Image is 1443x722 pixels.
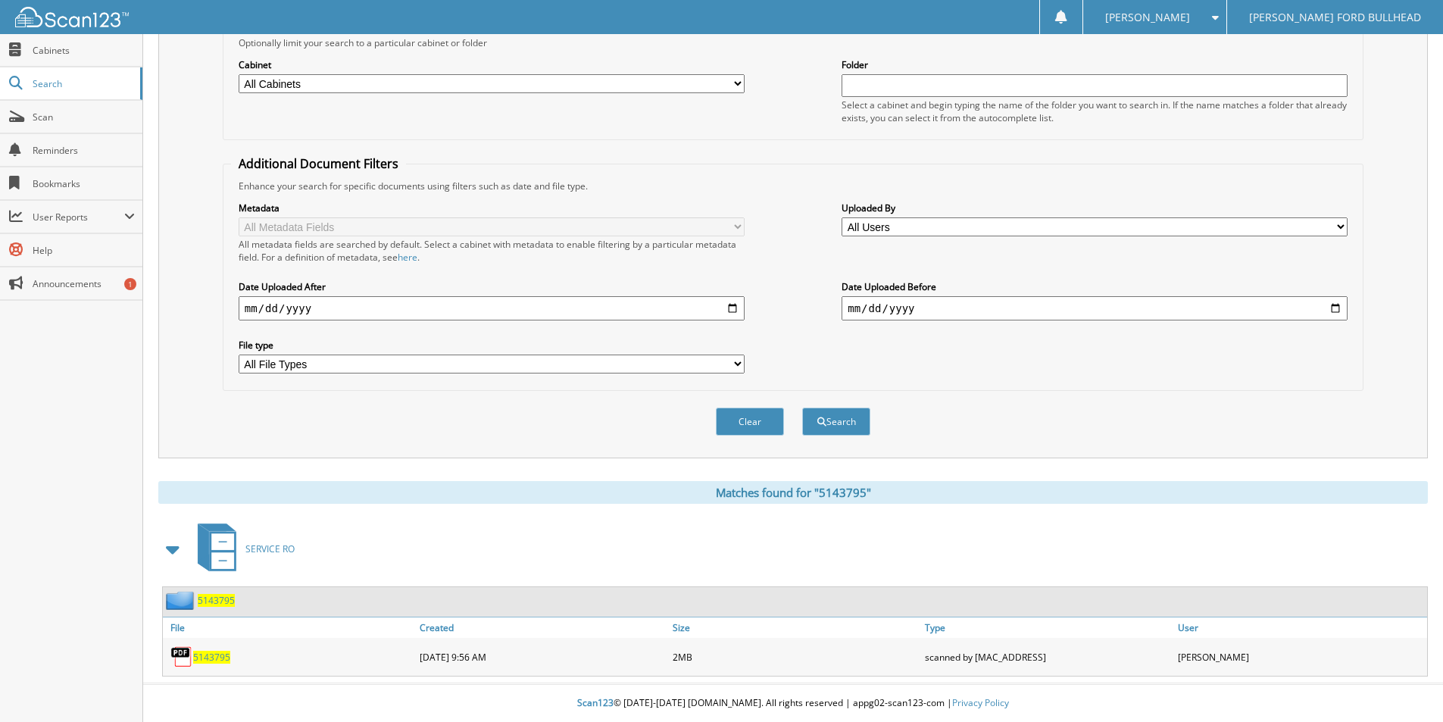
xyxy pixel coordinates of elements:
button: Search [802,408,870,436]
div: Enhance your search for specific documents using filters such as date and file type. [231,180,1355,192]
label: Folder [842,58,1348,71]
div: [DATE] 9:56 AM [416,642,669,672]
a: 5143795 [198,594,235,607]
span: Search [33,77,133,90]
a: 5143795 [193,651,230,664]
input: end [842,296,1348,320]
span: Scan123 [577,696,614,709]
iframe: Chat Widget [1367,649,1443,722]
a: here [398,251,417,264]
a: SERVICE RO [189,519,295,579]
img: PDF.png [170,645,193,668]
div: Select a cabinet and begin typing the name of the folder you want to search in. If the name match... [842,98,1348,124]
img: folder2.png [166,591,198,610]
label: Date Uploaded Before [842,280,1348,293]
div: Optionally limit your search to a particular cabinet or folder [231,36,1355,49]
span: Bookmarks [33,177,135,190]
span: Help [33,244,135,257]
button: Clear [716,408,784,436]
div: © [DATE]-[DATE] [DOMAIN_NAME]. All rights reserved | appg02-scan123-com | [143,685,1443,722]
span: Cabinets [33,44,135,57]
span: Reminders [33,144,135,157]
div: [PERSON_NAME] [1174,642,1427,672]
legend: Additional Document Filters [231,155,406,172]
div: Matches found for "5143795" [158,481,1428,504]
label: Metadata [239,202,745,214]
a: User [1174,617,1427,638]
input: start [239,296,745,320]
div: scanned by [MAC_ADDRESS] [921,642,1174,672]
a: Type [921,617,1174,638]
img: scan123-logo-white.svg [15,7,129,27]
div: 2MB [669,642,922,672]
div: All metadata fields are searched by default. Select a cabinet with metadata to enable filtering b... [239,238,745,264]
span: Scan [33,111,135,123]
span: [PERSON_NAME] [1105,13,1190,22]
a: File [163,617,416,638]
span: User Reports [33,211,124,223]
a: Created [416,617,669,638]
a: Size [669,617,922,638]
span: SERVICE RO [245,542,295,555]
label: File type [239,339,745,352]
label: Uploaded By [842,202,1348,214]
a: Privacy Policy [952,696,1009,709]
label: Date Uploaded After [239,280,745,293]
span: [PERSON_NAME] FORD BULLHEAD [1249,13,1421,22]
div: 1 [124,278,136,290]
span: Announcements [33,277,135,290]
label: Cabinet [239,58,745,71]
